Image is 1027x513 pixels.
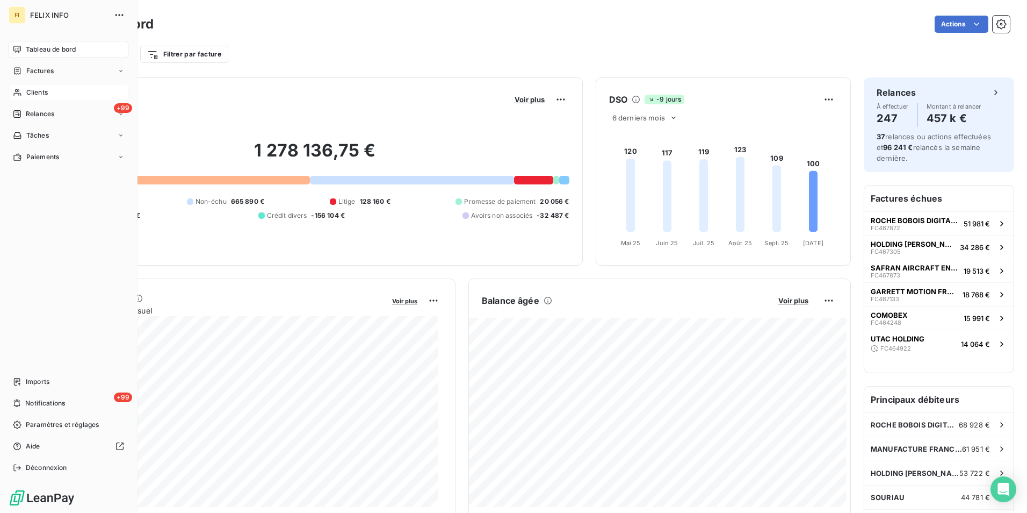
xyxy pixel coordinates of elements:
a: Aide [9,438,128,455]
span: 20 056 € [540,197,569,206]
span: Crédit divers [267,211,307,220]
span: Paramètres et réglages [26,420,99,430]
span: +99 [114,103,132,113]
span: FC467133 [871,296,899,302]
span: relances ou actions effectuées et relancés la semaine dernière. [877,132,991,162]
tspan: Juin 25 [656,239,678,247]
span: 37 [877,132,885,141]
span: Tableau de bord [26,45,76,54]
span: FC467872 [871,225,900,231]
tspan: Juil. 25 [693,239,714,247]
button: ROCHE BOBOIS DIGITAL SERVICESFC46787251 981 € [864,211,1014,235]
span: Clients [26,88,48,97]
span: 44 781 € [961,493,990,502]
span: 53 722 € [959,469,990,478]
span: Avoirs non associés [471,211,532,220]
span: FELIX INFO [30,11,107,19]
button: Voir plus [775,296,812,305]
span: Voir plus [515,95,545,104]
span: Tâches [26,131,49,140]
span: 51 981 € [964,219,990,228]
img: Logo LeanPay [9,489,75,507]
span: 15 991 € [964,314,990,323]
h6: DSO [609,93,627,106]
span: FC464922 [880,345,911,352]
span: Aide [26,441,40,451]
span: FC464248 [871,319,901,326]
button: SAFRAN AIRCRAFT ENGINESFC46787319 513 € [864,259,1014,282]
button: UTAC HOLDINGFC46492214 064 € [864,330,1014,358]
tspan: [DATE] [803,239,823,247]
h6: Factures échues [864,186,1014,211]
button: Voir plus [389,296,421,305]
h6: Principaux débiteurs [864,387,1014,412]
span: À effectuer [877,103,909,110]
span: GARRETT MOTION FRANCE S.A.S. [871,287,958,296]
span: 665 890 € [231,197,264,206]
button: HOLDING [PERSON_NAME]FC46730534 286 € [864,235,1014,259]
button: Actions [935,16,988,33]
span: Imports [26,377,49,387]
span: ROCHE BOBOIS DIGITAL SERVICES [871,421,959,429]
span: 18 768 € [963,290,990,299]
span: Promesse de paiement [464,197,536,206]
span: Voir plus [392,297,417,305]
button: Voir plus [511,95,548,104]
span: 19 513 € [964,267,990,275]
span: Litige [338,197,356,206]
span: Chiffre d'affaires mensuel [61,305,385,316]
span: UTAC HOLDING [871,334,924,343]
span: SOURIAU [871,493,905,502]
span: 34 286 € [960,243,990,252]
div: Open Intercom Messenger [990,476,1016,502]
span: HOLDING [PERSON_NAME] [871,240,956,248]
span: Relances [26,109,54,119]
span: +99 [114,393,132,402]
span: 14 064 € [961,340,990,348]
tspan: Sept. 25 [764,239,789,247]
span: Paiements [26,152,59,162]
div: FI [9,6,26,24]
span: 68 928 € [959,421,990,429]
span: MANUFACTURE FRANCAISE DES PNEUMATIQUES [871,445,962,453]
span: FC467305 [871,248,901,255]
span: 96 241 € [883,143,913,152]
span: COMOBEX [871,311,908,319]
span: ROCHE BOBOIS DIGITAL SERVICES [871,216,959,225]
span: -32 487 € [537,211,569,220]
h4: 247 [877,110,909,127]
span: 128 160 € [360,197,390,206]
span: -9 jours [645,95,684,104]
span: Montant à relancer [927,103,981,110]
h4: 457 k € [927,110,981,127]
span: Déconnexion [26,463,67,473]
span: HOLDING [PERSON_NAME] [871,469,959,478]
h6: Balance âgée [482,294,539,307]
h2: 1 278 136,75 € [61,140,569,172]
span: -156 104 € [311,211,345,220]
button: GARRETT MOTION FRANCE S.A.S.FC46713318 768 € [864,282,1014,306]
tspan: Août 25 [728,239,752,247]
button: COMOBEXFC46424815 991 € [864,306,1014,330]
span: Voir plus [778,296,808,305]
tspan: Mai 25 [620,239,640,247]
button: Filtrer par facture [140,46,228,63]
span: Notifications [25,398,65,408]
span: 61 951 € [962,445,990,453]
span: Non-échu [196,197,227,206]
span: FC467873 [871,272,900,279]
span: 6 derniers mois [612,113,665,122]
span: Factures [26,66,54,76]
h6: Relances [877,86,916,99]
span: SAFRAN AIRCRAFT ENGINES [871,263,959,272]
